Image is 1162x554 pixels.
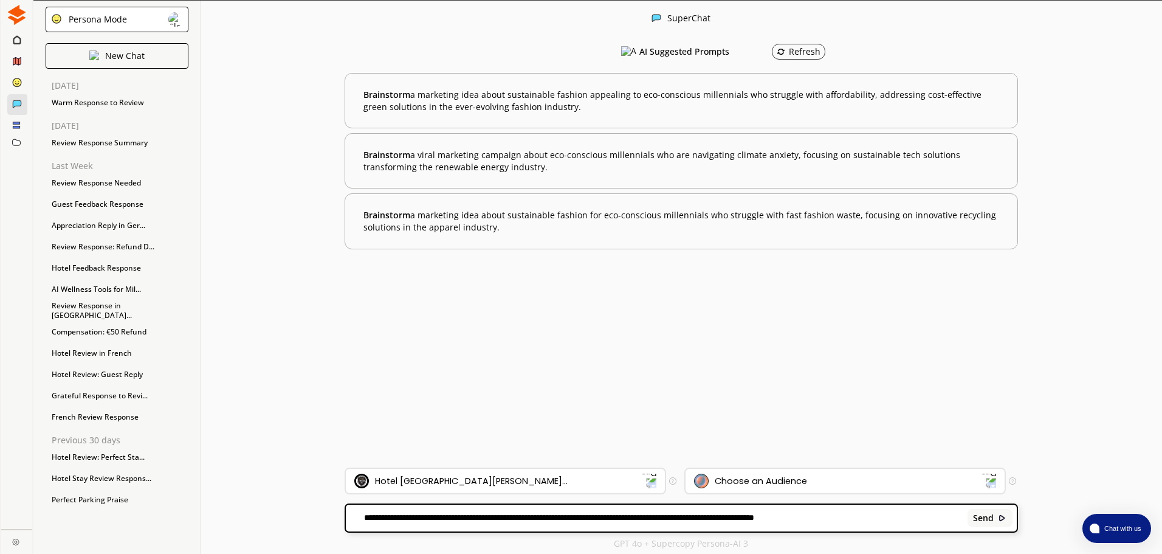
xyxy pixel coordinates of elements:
div: Responding to a Review [46,512,188,530]
img: Close [7,5,27,25]
div: Grateful Response to Revi... [46,387,188,405]
div: AI Wellness Tools for Mil... [46,280,188,299]
img: Close [89,50,99,60]
b: Send [973,513,994,523]
div: Warm Response to Review [46,94,188,112]
img: Close [998,514,1006,522]
h3: AI Suggested Prompts [639,43,729,61]
div: Hotel Feedback Response [46,259,188,277]
b: a marketing idea about sustainable fashion for eco-conscious millennials who struggle with fast f... [363,209,999,233]
div: Hotel [GEOGRAPHIC_DATA][PERSON_NAME]... [375,476,568,486]
div: Hotel Review: Guest Reply [46,365,188,384]
p: GPT 4o + Supercopy Persona-AI 3 [614,539,748,549]
div: Guest Feedback Response [46,195,188,213]
span: Brainstorm [363,149,410,161]
div: SuperChat [667,13,710,25]
p: [DATE] [52,81,188,91]
div: Choose an Audience [715,476,807,486]
img: Close [51,13,62,24]
div: Review Response Needed [46,174,188,192]
img: Tooltip Icon [1009,477,1016,485]
div: Refresh [777,47,820,57]
span: Brainstorm [363,89,410,100]
div: Hotel Stay Review Respons... [46,469,188,488]
div: Hotel Review: Perfect Sta... [46,448,188,466]
img: Close [168,12,183,27]
img: Close [651,13,661,23]
div: Compensation: €50 Refund [46,323,188,341]
div: Perfect Parking Praise [46,491,188,509]
span: Brainstorm [363,209,410,221]
img: Brand Icon [354,474,369,488]
img: AI Suggested Prompts [621,46,636,57]
img: Tooltip Icon [669,477,676,485]
div: Review Response Summary [46,134,188,152]
div: Appreciation Reply in Ger... [46,216,188,235]
p: Previous 30 days [52,435,188,445]
img: Dropdown Icon [641,473,657,489]
div: Review Response: Refund D... [46,238,188,256]
p: Last Week [52,161,188,171]
b: a marketing idea about sustainable fashion appealing to eco-conscious millennials who struggle wi... [363,89,999,113]
div: Hotel Review in French [46,344,188,362]
p: [DATE] [52,121,188,131]
div: French Review Response [46,408,188,426]
b: a viral marketing campaign about eco-conscious millennials who are navigating climate anxiety, fo... [363,149,999,173]
img: Dropdown Icon [981,473,997,489]
img: Close [12,538,19,545]
button: atlas-launcher [1082,514,1151,543]
img: Refresh [777,47,785,56]
div: Review Response in [GEOGRAPHIC_DATA]... [46,302,188,320]
div: Persona Mode [64,15,127,24]
img: Audience Icon [694,474,709,488]
p: New Chat [105,51,145,61]
span: Chat with us [1099,524,1144,533]
a: Close [1,530,32,551]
